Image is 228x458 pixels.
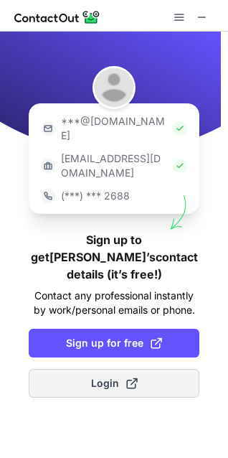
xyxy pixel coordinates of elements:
[14,9,100,26] img: ContactOut v5.3.10
[173,159,187,173] img: Check Icon
[61,151,167,180] p: [EMAIL_ADDRESS][DOMAIN_NAME]
[41,159,55,173] img: https://contactout.com/extension/app/static/media/login-work-icon.638a5007170bc45168077fde17b29a1...
[92,66,136,109] img: POOJA YADAV
[91,376,138,391] span: Login
[41,121,55,136] img: https://contactout.com/extension/app/static/media/login-email-icon.f64bce713bb5cd1896fef81aa7b14a...
[29,289,199,317] p: Contact any professional instantly by work/personal emails or phone.
[61,114,167,143] p: ***@[DOMAIN_NAME]
[29,329,199,357] button: Sign up for free
[29,369,199,398] button: Login
[173,121,187,136] img: Check Icon
[41,189,55,203] img: https://contactout.com/extension/app/static/media/login-phone-icon.bacfcb865e29de816d437549d7f4cb...
[66,336,162,350] span: Sign up for free
[29,231,199,283] h1: Sign up to get [PERSON_NAME]’s contact details (it’s free!)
